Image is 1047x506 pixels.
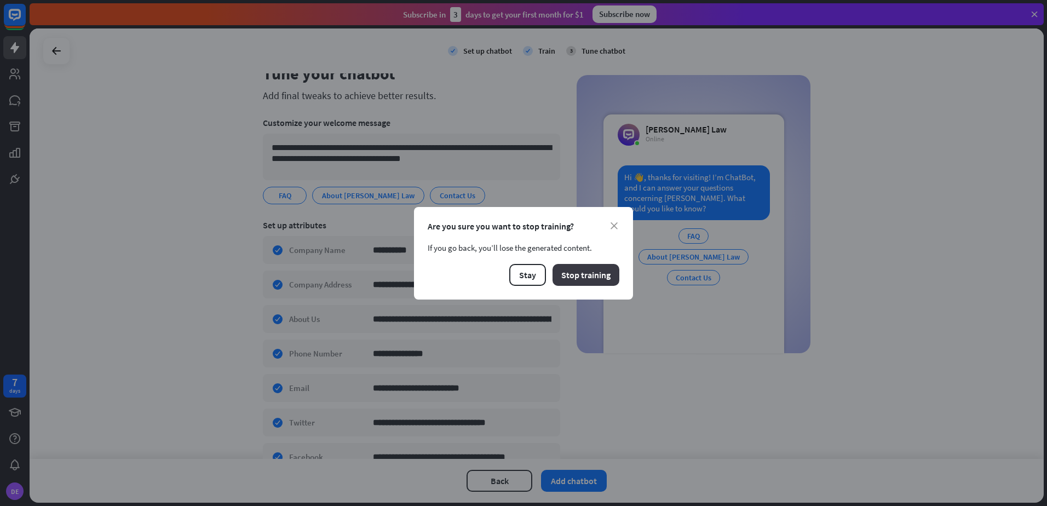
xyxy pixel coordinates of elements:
[611,222,618,229] i: close
[428,243,619,253] div: If you go back, you’ll lose the generated content.
[553,264,619,286] button: Stop training
[428,221,619,232] div: Are you sure you want to stop training?
[509,264,546,286] button: Stay
[9,4,42,37] button: Open LiveChat chat widget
